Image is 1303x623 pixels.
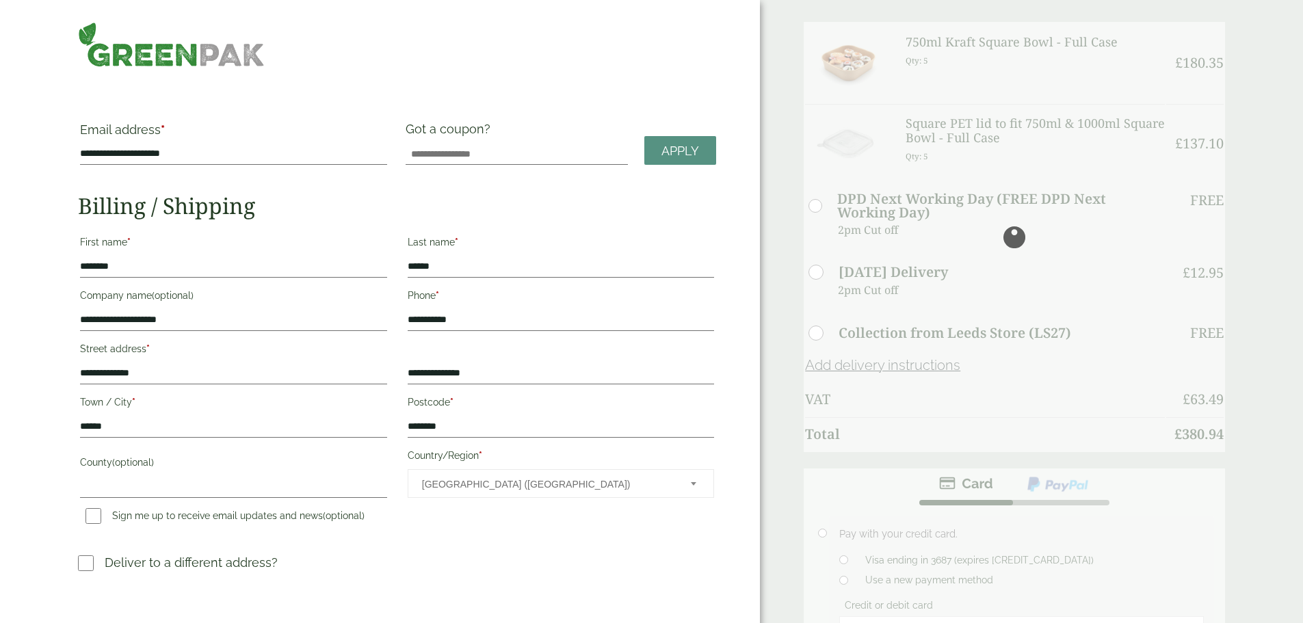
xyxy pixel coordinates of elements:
abbr: required [479,450,482,461]
abbr: required [127,237,131,248]
input: Sign me up to receive email updates and news(optional) [85,508,101,524]
p: Deliver to a different address? [105,553,278,572]
label: Street address [80,339,386,362]
abbr: required [455,237,458,248]
label: Postcode [408,393,714,416]
label: Phone [408,286,714,309]
label: Sign me up to receive email updates and news [80,510,370,525]
label: Country/Region [408,446,714,469]
a: Apply [644,136,716,165]
span: Apply [661,144,699,159]
span: United Kingdom (UK) [422,470,672,499]
abbr: required [436,290,439,301]
label: Town / City [80,393,386,416]
abbr: required [450,397,453,408]
abbr: required [132,397,135,408]
label: County [80,453,386,476]
h2: Billing / Shipping [78,193,716,219]
img: GreenPak Supplies [78,22,265,67]
abbr: required [146,343,150,354]
label: Email address [80,124,386,143]
label: Last name [408,233,714,256]
abbr: required [161,122,165,137]
label: Company name [80,286,386,309]
label: First name [80,233,386,256]
span: (optional) [152,290,194,301]
span: Country/Region [408,469,714,498]
label: Got a coupon? [406,122,496,143]
span: (optional) [323,510,365,521]
span: (optional) [112,457,154,468]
